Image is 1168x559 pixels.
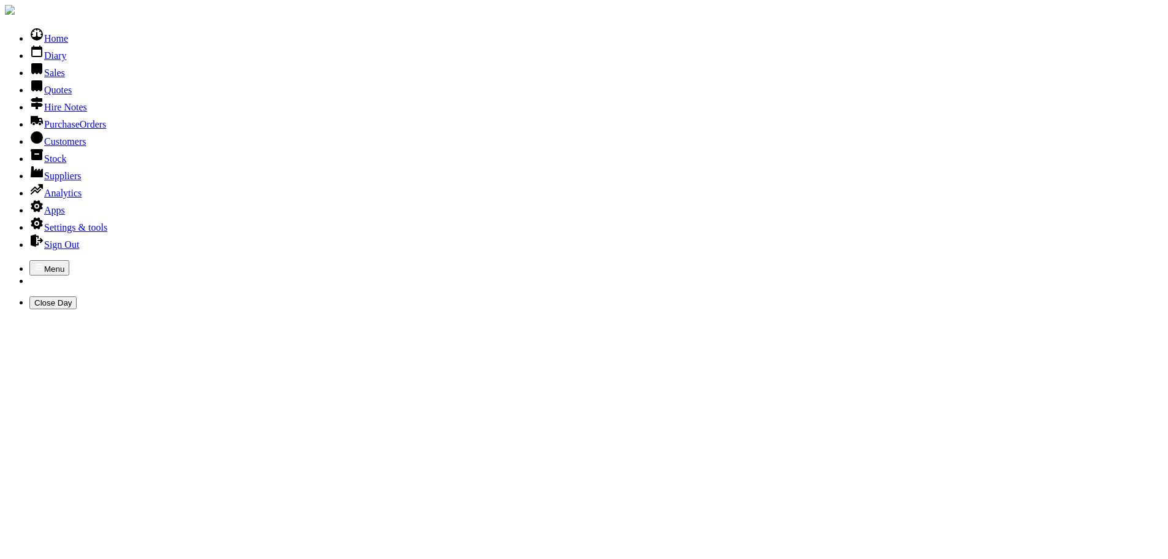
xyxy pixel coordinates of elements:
[29,96,1163,113] li: Hire Notes
[29,205,65,215] a: Apps
[29,153,66,164] a: Stock
[29,85,72,95] a: Quotes
[29,147,1163,164] li: Stock
[29,119,106,129] a: PurchaseOrders
[29,260,69,276] button: Menu
[29,222,107,233] a: Settings & tools
[5,5,15,15] img: companylogo.jpg
[29,239,79,250] a: Sign Out
[29,164,1163,182] li: Suppliers
[29,102,87,112] a: Hire Notes
[29,67,65,78] a: Sales
[29,61,1163,79] li: Sales
[29,50,66,61] a: Diary
[29,296,77,309] button: Close Day
[29,188,82,198] a: Analytics
[29,33,68,44] a: Home
[29,136,86,147] a: Customers
[29,171,81,181] a: Suppliers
